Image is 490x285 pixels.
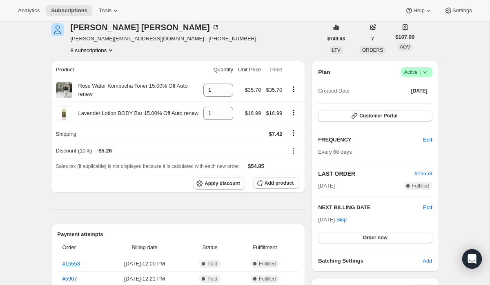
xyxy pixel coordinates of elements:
[205,180,240,187] span: Apply discount
[105,243,184,252] span: Billing date
[263,61,285,79] th: Price
[287,108,300,117] button: Product actions
[318,87,350,95] span: Created Date
[418,254,437,267] button: Add
[72,82,199,98] div: Rose Water Kombucha Toner 15.00% Off Auto renew
[395,33,414,41] span: $107.09
[71,23,220,31] div: [PERSON_NAME] [PERSON_NAME]
[318,257,423,265] h6: Batching Settings
[359,113,397,119] span: Customer Portal
[51,61,201,79] th: Product
[245,87,261,93] span: $35.70
[193,177,245,190] button: Apply discount
[452,7,472,14] span: Settings
[58,230,299,239] h2: Payment attempts
[404,68,429,76] span: Active
[259,261,276,267] span: Fulfilled
[332,47,341,53] span: LTV
[287,128,300,137] button: Shipping actions
[332,213,352,226] button: Skip
[318,182,335,190] span: [DATE]
[318,110,432,122] button: Customer Portal
[248,163,264,169] span: $54.85
[411,88,428,94] span: [DATE]
[259,276,276,282] span: Fulfilled
[51,23,64,36] span: Darnell Leonard
[269,131,283,137] span: $7.42
[363,234,388,241] span: Order now
[413,7,424,14] span: Help
[245,110,261,116] span: $16.99
[406,85,432,97] button: [DATE]
[318,203,423,212] h2: NEXT BILLING DATE
[423,136,432,144] span: Edit
[207,261,217,267] span: Paid
[62,276,77,282] a: #5907
[105,275,184,283] span: [DATE] · 12:21 PM
[336,216,347,224] span: Skip
[366,33,379,44] button: 7
[327,35,345,42] span: $749.63
[201,61,236,79] th: Quantity
[46,5,92,16] button: Subscriptions
[318,149,352,155] span: Every 60 days
[318,232,432,243] button: Order now
[323,33,350,44] button: $749.63
[318,217,347,223] span: [DATE] ·
[362,47,383,53] span: ORDERS
[265,180,294,186] span: Add product
[462,249,482,269] div: Open Intercom Messenger
[266,110,282,116] span: $16.99
[287,85,300,94] button: Product actions
[56,147,283,155] div: Discount (10%)
[56,82,72,98] img: product img
[207,276,217,282] span: Paid
[419,69,421,75] span: |
[439,5,477,16] button: Settings
[318,170,414,178] h2: LAST ORDER
[56,105,72,122] img: product img
[253,177,298,189] button: Add product
[18,7,40,14] span: Analytics
[318,68,330,76] h2: Plan
[71,46,115,54] button: Product actions
[189,243,231,252] span: Status
[62,261,80,267] a: #15553
[423,203,432,212] button: Edit
[51,125,201,143] th: Shipping
[412,183,429,189] span: Fulfilled
[318,136,423,144] h2: FREQUENCY
[56,163,240,169] span: Sales tax (if applicable) is not displayed because it is calculated with each new order.
[418,133,437,146] button: Edit
[72,109,198,117] div: Lavender Lotion BODY Bar 15.00% Off Auto renew
[94,5,125,16] button: Tools
[97,147,112,155] span: - $5.26
[99,7,111,14] span: Tools
[266,87,282,93] span: $35.70
[105,260,184,268] span: [DATE] · 12:00 PM
[236,243,294,252] span: Fulfillment
[423,257,432,265] span: Add
[400,44,410,50] span: AOV
[236,61,263,79] th: Unit Price
[414,170,432,178] button: #15553
[51,7,87,14] span: Subscriptions
[13,5,45,16] button: Analytics
[71,35,256,43] span: [PERSON_NAME][EMAIL_ADDRESS][DOMAIN_NAME] · [PHONE_NUMBER]
[414,170,432,177] a: #15553
[371,35,374,42] span: 7
[58,239,103,256] th: Order
[400,5,437,16] button: Help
